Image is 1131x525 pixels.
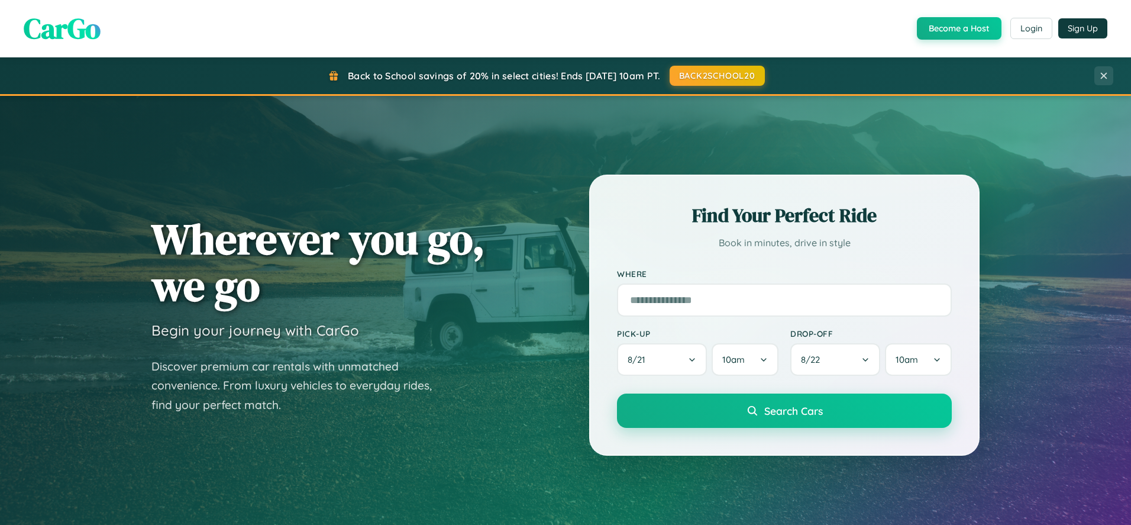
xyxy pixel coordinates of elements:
[24,9,101,48] span: CarGo
[712,343,778,376] button: 10am
[670,66,765,86] button: BACK2SCHOOL20
[790,343,880,376] button: 8/22
[1058,18,1107,38] button: Sign Up
[628,354,651,365] span: 8 / 21
[885,343,952,376] button: 10am
[617,269,952,279] label: Where
[151,215,485,309] h1: Wherever you go, we go
[764,404,823,417] span: Search Cars
[617,234,952,252] p: Book in minutes, drive in style
[348,70,660,82] span: Back to School savings of 20% in select cities! Ends [DATE] 10am PT.
[1010,18,1052,39] button: Login
[617,343,707,376] button: 8/21
[151,321,359,339] h3: Begin your journey with CarGo
[722,354,745,365] span: 10am
[917,17,1001,40] button: Become a Host
[617,202,952,228] h2: Find Your Perfect Ride
[151,357,447,415] p: Discover premium car rentals with unmatched convenience. From luxury vehicles to everyday rides, ...
[790,328,952,339] label: Drop-off
[801,354,826,365] span: 8 / 22
[617,328,778,339] label: Pick-up
[896,354,918,365] span: 10am
[617,394,952,428] button: Search Cars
